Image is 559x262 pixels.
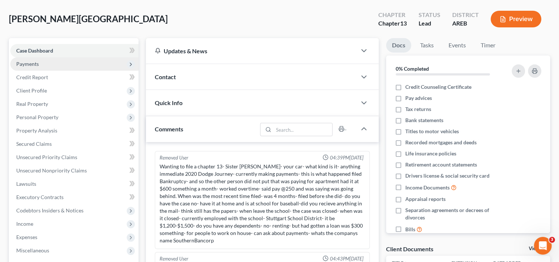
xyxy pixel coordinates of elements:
[16,221,33,227] span: Income
[16,87,47,94] span: Client Profile
[534,237,552,255] iframe: Intercom live chat
[378,11,407,19] div: Chapter
[405,161,477,168] span: Retirement account statements
[405,172,490,179] span: Drivers license & social security card
[160,154,188,161] div: Removed User
[419,19,440,28] div: Lead
[155,99,183,106] span: Quick Info
[16,207,83,214] span: Codebtors Insiders & Notices
[405,117,443,124] span: Bank statements
[160,163,365,244] div: Wanting to file a chapter 13- Sister [PERSON_NAME]- your car- what kind is it- anything immediate...
[10,71,139,84] a: Credit Report
[386,38,411,53] a: Docs
[386,245,433,253] div: Client Documents
[10,191,139,204] a: Executory Contracts
[529,246,547,251] a: View All
[16,154,77,160] span: Unsecured Priority Claims
[16,114,58,120] span: Personal Property
[491,11,541,27] button: Preview
[10,151,139,164] a: Unsecured Priority Claims
[16,74,48,80] span: Credit Report
[419,11,440,19] div: Status
[10,44,139,57] a: Case Dashboard
[443,38,472,53] a: Events
[16,181,36,187] span: Lawsuits
[475,38,501,53] a: Timer
[155,125,183,132] span: Comments
[405,184,450,191] span: Income Documents
[16,127,57,134] span: Property Analysis
[452,11,479,19] div: District
[10,164,139,177] a: Unsecured Nonpriority Claims
[405,105,431,113] span: Tax returns
[405,139,477,146] span: Recorded mortgages and deeds
[405,206,503,221] span: Separation agreements or decrees of divorces
[405,83,471,91] span: Credit Counseling Certificate
[400,20,407,27] span: 13
[414,38,440,53] a: Tasks
[549,237,555,243] span: 3
[273,123,332,136] input: Search...
[155,73,176,80] span: Contact
[452,19,479,28] div: AREB
[405,128,459,135] span: Titles to motor vehicles
[10,137,139,151] a: Secured Claims
[16,234,37,240] span: Expenses
[378,19,407,28] div: Chapter
[10,177,139,191] a: Lawsuits
[16,47,53,54] span: Case Dashboard
[405,94,432,102] span: Pay advices
[16,167,87,174] span: Unsecured Nonpriority Claims
[155,47,348,55] div: Updates & News
[405,150,456,157] span: Life insurance policies
[396,65,429,72] strong: 0% Completed
[16,194,64,200] span: Executory Contracts
[16,101,48,107] span: Real Property
[16,141,52,147] span: Secured Claims
[16,247,49,253] span: Miscellaneous
[405,226,415,233] span: Bills
[330,154,364,161] span: 04:39PM[DATE]
[10,124,139,137] a: Property Analysis
[16,61,39,67] span: Payments
[405,195,446,203] span: Appraisal reports
[9,13,168,24] span: [PERSON_NAME][GEOGRAPHIC_DATA]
